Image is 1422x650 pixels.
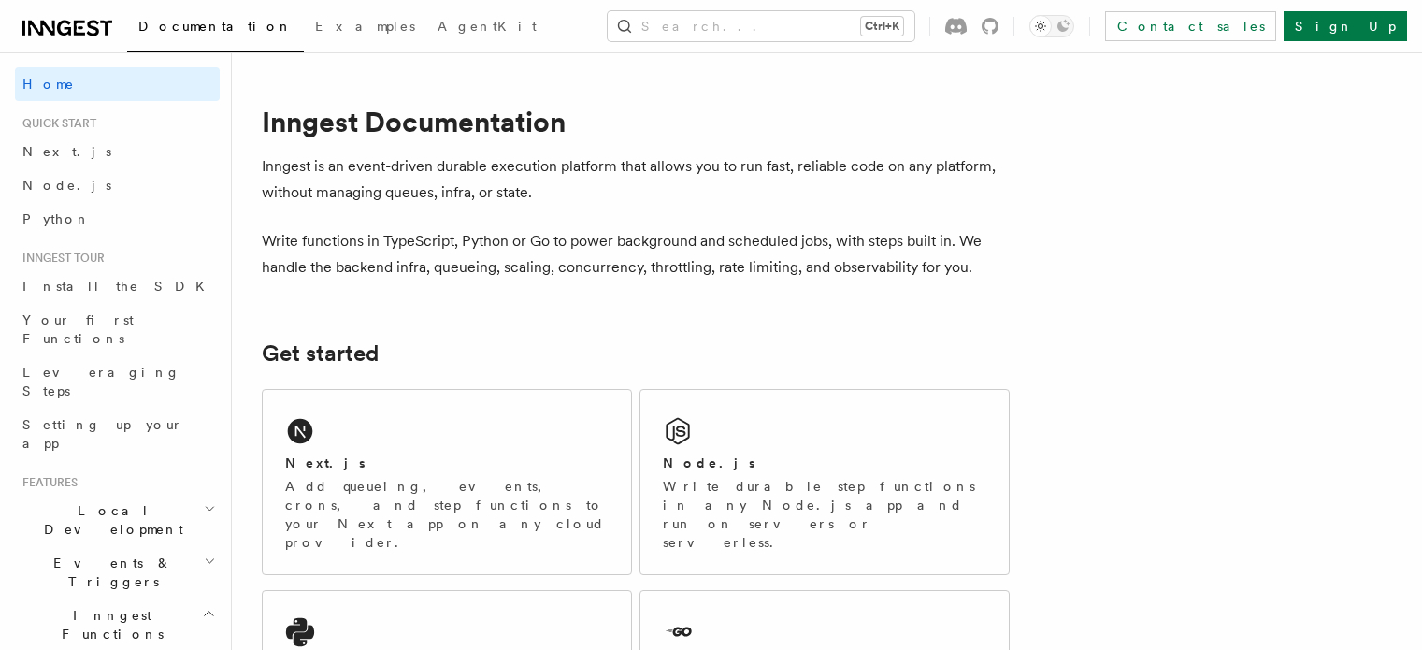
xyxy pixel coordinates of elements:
[22,312,134,346] span: Your first Functions
[22,279,216,294] span: Install the SDK
[304,6,426,51] a: Examples
[15,168,220,202] a: Node.js
[1284,11,1407,41] a: Sign Up
[315,19,415,34] span: Examples
[1105,11,1276,41] a: Contact sales
[15,475,78,490] span: Features
[262,105,1010,138] h1: Inngest Documentation
[15,501,204,539] span: Local Development
[22,417,183,451] span: Setting up your app
[15,494,220,546] button: Local Development
[15,355,220,408] a: Leveraging Steps
[663,477,986,552] p: Write durable step functions in any Node.js app and run on servers or serverless.
[15,269,220,303] a: Install the SDK
[663,454,755,472] h2: Node.js
[15,606,202,643] span: Inngest Functions
[15,67,220,101] a: Home
[861,17,903,36] kbd: Ctrl+K
[22,211,91,226] span: Python
[1029,15,1074,37] button: Toggle dark mode
[426,6,548,51] a: AgentKit
[285,454,366,472] h2: Next.js
[15,135,220,168] a: Next.js
[15,303,220,355] a: Your first Functions
[22,144,111,159] span: Next.js
[15,554,204,591] span: Events & Triggers
[138,19,293,34] span: Documentation
[22,75,75,94] span: Home
[262,228,1010,281] p: Write functions in TypeScript, Python or Go to power background and scheduled jobs, with steps bu...
[15,251,105,266] span: Inngest tour
[262,340,379,367] a: Get started
[262,153,1010,206] p: Inngest is an event-driven durable execution platform that allows you to run fast, reliable code ...
[262,389,632,575] a: Next.jsAdd queueing, events, crons, and step functions to your Next app on any cloud provider.
[639,389,1010,575] a: Node.jsWrite durable step functions in any Node.js app and run on servers or serverless.
[15,546,220,599] button: Events & Triggers
[285,477,609,552] p: Add queueing, events, crons, and step functions to your Next app on any cloud provider.
[438,19,537,34] span: AgentKit
[22,365,180,398] span: Leveraging Steps
[22,178,111,193] span: Node.js
[127,6,304,52] a: Documentation
[15,408,220,460] a: Setting up your app
[608,11,914,41] button: Search...Ctrl+K
[15,116,96,131] span: Quick start
[15,202,220,236] a: Python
